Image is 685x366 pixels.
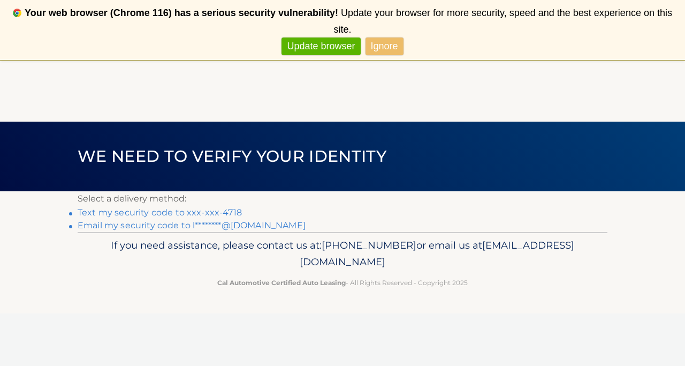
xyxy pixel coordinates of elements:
[25,8,338,18] b: Your web browser (Chrome 116) has a serious security vulnerability!
[85,237,600,271] p: If you need assistance, please contact us at: or email us at
[78,207,242,218] a: Text my security code to xxx-xxx-4718
[78,146,386,166] span: We need to verify your identity
[78,220,306,230] a: Email my security code to l********@[DOMAIN_NAME]
[366,38,404,55] a: Ignore
[217,279,346,287] strong: Cal Automotive Certified Auto Leasing
[281,38,360,55] a: Update browser
[85,277,600,288] p: - All Rights Reserved - Copyright 2025
[333,8,672,35] span: Update your browser for more security, speed and the best experience on this site.
[78,191,607,206] p: Select a delivery method:
[322,239,416,251] span: [PHONE_NUMBER]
